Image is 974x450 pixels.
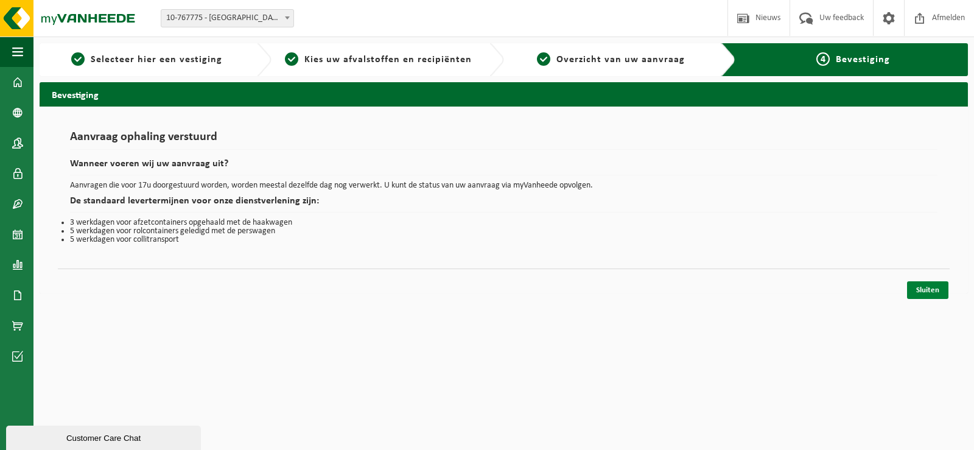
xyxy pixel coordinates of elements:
h2: Wanneer voeren wij uw aanvraag uit? [70,159,937,175]
h2: Bevestiging [40,82,968,106]
h1: Aanvraag ophaling verstuurd [70,131,937,150]
li: 3 werkdagen voor afzetcontainers opgehaald met de haakwagen [70,219,937,227]
span: 10-767775 - WESTFRO - STADEN [161,10,293,27]
a: 2Kies uw afvalstoffen en recipiënten [278,52,479,67]
span: 2 [285,52,298,66]
a: 1Selecteer hier een vestiging [46,52,247,67]
span: Bevestiging [836,55,890,65]
span: Overzicht van uw aanvraag [556,55,685,65]
span: 4 [816,52,830,66]
span: 10-767775 - WESTFRO - STADEN [161,9,294,27]
span: Selecteer hier een vestiging [91,55,222,65]
a: 3Overzicht van uw aanvraag [510,52,712,67]
li: 5 werkdagen voor collitransport [70,236,937,244]
a: Sluiten [907,281,948,299]
h2: De standaard levertermijnen voor onze dienstverlening zijn: [70,196,937,213]
span: Kies uw afvalstoffen en recipiënten [304,55,472,65]
iframe: chat widget [6,423,203,450]
span: 3 [537,52,550,66]
li: 5 werkdagen voor rolcontainers geledigd met de perswagen [70,227,937,236]
span: 1 [71,52,85,66]
p: Aanvragen die voor 17u doorgestuurd worden, worden meestal dezelfde dag nog verwerkt. U kunt de s... [70,181,937,190]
